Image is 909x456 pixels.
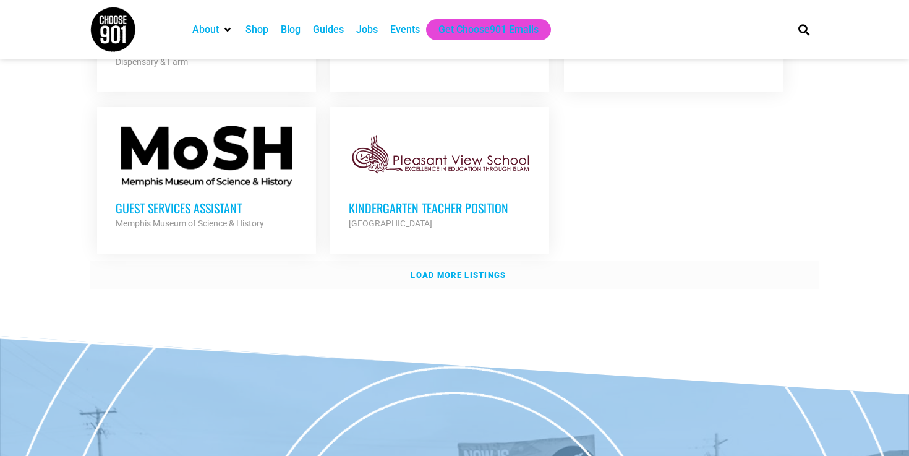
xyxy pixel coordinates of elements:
a: Jobs [356,22,378,37]
strong: Memphis Museum of Science & History [116,218,264,228]
nav: Main nav [186,19,777,40]
strong: [GEOGRAPHIC_DATA] [349,218,432,228]
a: Guest Services Assistant Memphis Museum of Science & History [97,107,316,249]
a: Shop [245,22,268,37]
h3: Kindergarten Teacher Position [349,200,531,216]
a: Kindergarten Teacher Position [GEOGRAPHIC_DATA] [330,107,549,249]
a: Get Choose901 Emails [438,22,539,37]
div: Search [794,19,814,40]
strong: Load more listings [411,270,506,280]
a: Blog [281,22,301,37]
a: Events [390,22,420,37]
a: Guides [313,22,344,37]
a: About [192,22,219,37]
h3: Guest Services Assistant [116,200,297,216]
div: About [186,19,239,40]
a: Load more listings [90,261,819,290]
